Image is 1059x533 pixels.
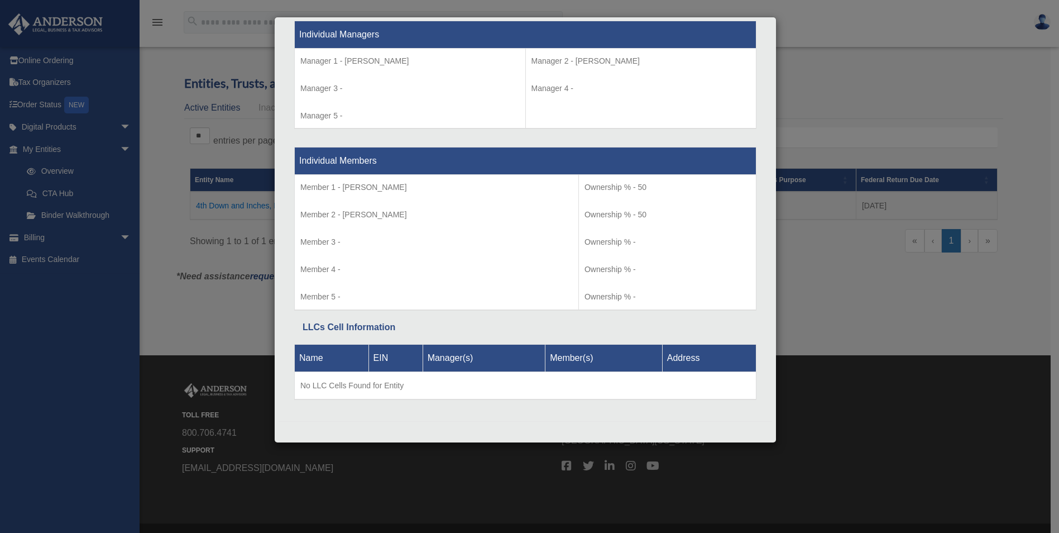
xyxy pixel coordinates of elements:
th: Individual Managers [295,21,756,48]
th: Address [662,344,756,372]
p: Ownership % - [584,235,750,249]
th: Manager(s) [423,344,545,372]
p: Member 4 - [300,263,573,277]
p: Manager 1 - [PERSON_NAME] [300,54,520,68]
p: Ownership % - 50 [584,180,750,194]
td: No LLC Cells Found for Entity [295,372,756,399]
th: Name [295,344,369,372]
p: Member 2 - [PERSON_NAME] [300,208,573,222]
p: Member 1 - [PERSON_NAME] [300,180,573,194]
p: Ownership % - [584,263,750,277]
th: Individual Members [295,147,756,175]
p: Manager 3 - [300,82,520,96]
div: LLCs Cell Information [303,320,748,335]
p: Member 5 - [300,290,573,304]
p: Ownership % - 50 [584,208,750,222]
p: Ownership % - [584,290,750,304]
p: Manager 2 - [PERSON_NAME] [531,54,751,68]
th: EIN [368,344,423,372]
p: Manager 4 - [531,82,751,96]
th: Member(s) [545,344,663,372]
p: Member 3 - [300,235,573,249]
p: Manager 5 - [300,109,520,123]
